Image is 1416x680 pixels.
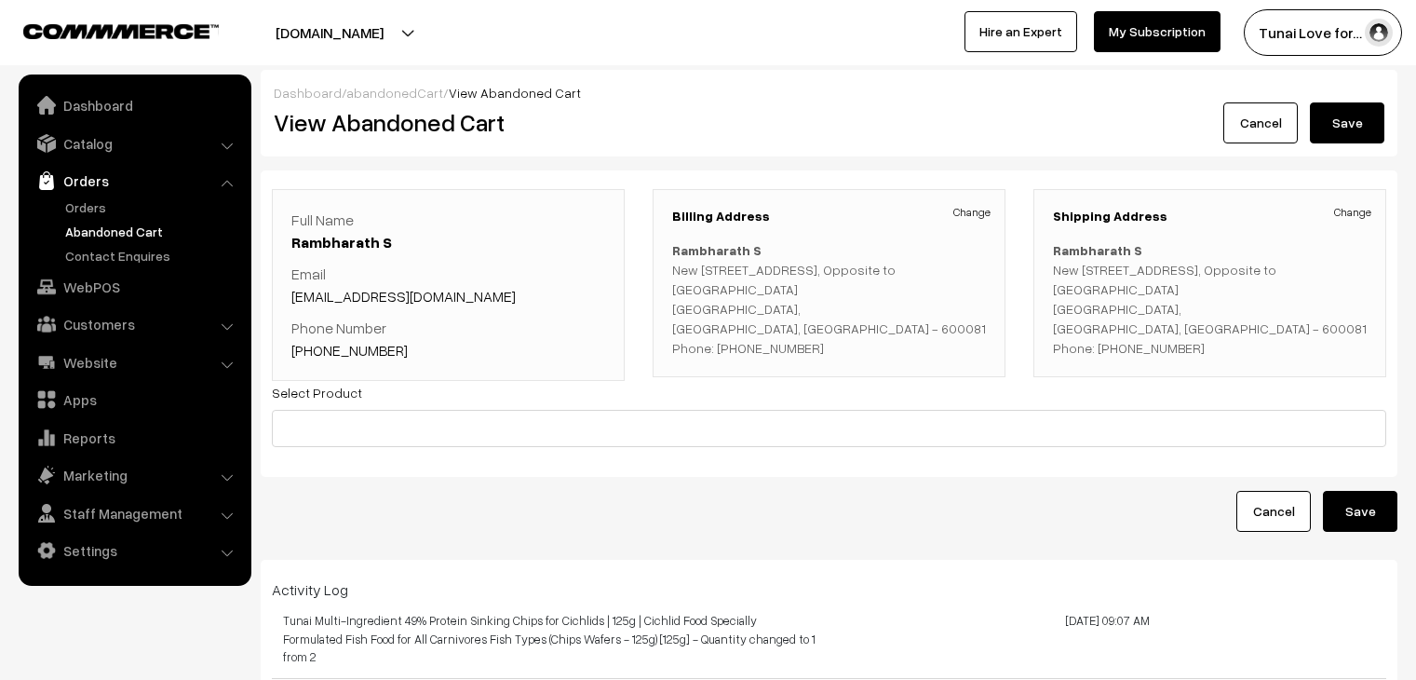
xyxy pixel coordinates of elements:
b: Rambharath S [1053,242,1142,258]
a: Website [23,346,245,379]
a: Staff Management [23,496,245,530]
td: [DATE] 09:07 AM [829,601,1387,678]
div: / / [274,83,1384,102]
a: Cancel [1223,102,1298,143]
a: Settings [23,534,245,567]
a: Cancel [1236,491,1311,532]
a: Orders [23,164,245,197]
a: Marketing [23,458,245,492]
h3: Billing Address [672,209,986,224]
a: Orders [61,197,245,217]
a: [PHONE_NUMBER] [291,341,408,360]
h3: Shipping Address [1053,209,1367,224]
p: Full Name [291,209,605,253]
td: Tunai Multi-Ingredient 49% Protein Sinking Chips for Cichlids | 125g | Cichlid Food Specially For... [272,601,829,678]
p: New [STREET_ADDRESS], Opposite to [GEOGRAPHIC_DATA] [GEOGRAPHIC_DATA], [GEOGRAPHIC_DATA], [GEOGRA... [1053,240,1367,358]
a: My Subscription [1094,11,1220,52]
span: View Abandoned Cart [449,85,581,101]
a: Contact Enquires [61,246,245,265]
img: COMMMERCE [23,24,219,38]
p: Phone Number [291,317,605,361]
button: Save [1310,102,1384,143]
a: Apps [23,383,245,416]
b: Rambharath S [672,242,762,258]
button: Save [1323,491,1397,532]
a: [EMAIL_ADDRESS][DOMAIN_NAME] [291,287,516,306]
div: Activity Log [272,578,1386,601]
label: Select Product [272,383,362,402]
a: COMMMERCE [23,19,186,41]
a: Change [953,204,991,221]
h2: View Abandoned Cart [274,108,816,137]
a: Reports [23,421,245,455]
a: Hire an Expert [964,11,1077,52]
a: WebPOS [23,270,245,304]
a: Catalog [23,127,245,160]
a: Rambharath S [291,233,392,252]
button: Tunai Love for… [1244,9,1402,56]
img: user [1365,19,1393,47]
a: Dashboard [23,88,245,122]
a: abandonedCart [346,85,443,101]
a: Change [1334,204,1371,221]
a: Dashboard [274,85,342,101]
a: Customers [23,307,245,341]
a: Abandoned Cart [61,222,245,241]
button: [DOMAIN_NAME] [210,9,449,56]
p: Email [291,263,605,307]
p: New [STREET_ADDRESS], Opposite to [GEOGRAPHIC_DATA] [GEOGRAPHIC_DATA], [GEOGRAPHIC_DATA], [GEOGRA... [672,240,986,358]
